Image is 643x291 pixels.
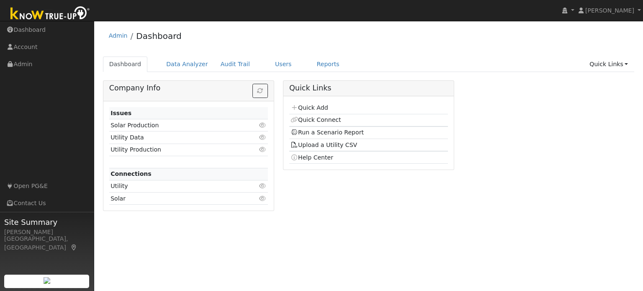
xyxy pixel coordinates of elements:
[109,193,242,205] td: Solar
[6,5,94,23] img: Know True-Up
[291,154,333,161] a: Help Center
[4,216,90,228] span: Site Summary
[109,84,268,93] h5: Company Info
[291,129,364,136] a: Run a Scenario Report
[214,57,256,72] a: Audit Trail
[109,119,242,131] td: Solar Production
[259,183,267,189] i: Click to view
[160,57,214,72] a: Data Analyzer
[289,84,448,93] h5: Quick Links
[291,104,328,111] a: Quick Add
[103,57,148,72] a: Dashboard
[291,116,341,123] a: Quick Connect
[109,180,242,192] td: Utility
[259,122,267,128] i: Click to view
[109,131,242,144] td: Utility Data
[70,244,78,251] a: Map
[4,234,90,252] div: [GEOGRAPHIC_DATA], [GEOGRAPHIC_DATA]
[111,110,131,116] strong: Issues
[109,32,128,39] a: Admin
[136,31,182,41] a: Dashboard
[291,142,357,148] a: Upload a Utility CSV
[259,196,267,201] i: Click to view
[109,144,242,156] td: Utility Production
[4,228,90,237] div: [PERSON_NAME]
[583,57,634,72] a: Quick Links
[259,134,267,140] i: Click to view
[585,7,634,14] span: [PERSON_NAME]
[44,277,50,284] img: retrieve
[259,147,267,152] i: Click to view
[311,57,346,72] a: Reports
[111,170,152,177] strong: Connections
[269,57,298,72] a: Users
